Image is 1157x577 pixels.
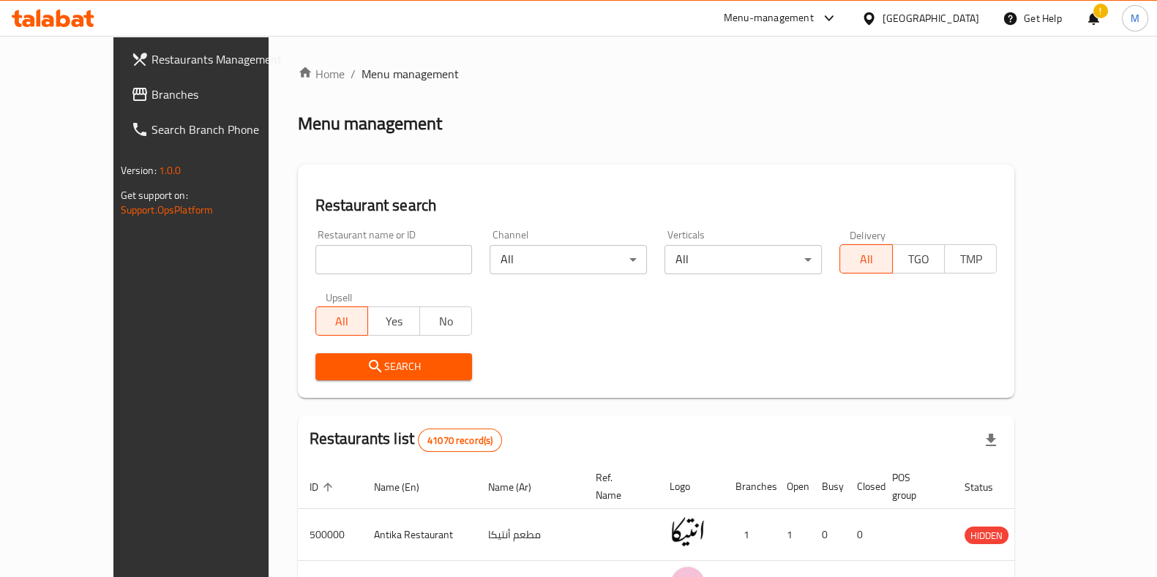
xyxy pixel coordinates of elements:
label: Upsell [326,292,353,302]
th: Busy [810,464,845,509]
span: Yes [374,311,414,332]
th: Logo [658,464,724,509]
input: Search for restaurant name or ID.. [315,245,473,274]
div: All [664,245,822,274]
span: All [322,311,362,332]
span: Menu management [362,65,459,83]
span: Ref. Name [596,469,640,504]
h2: Restaurant search [315,195,997,216]
span: 1.0.0 [159,161,181,180]
td: 1 [724,509,775,561]
span: ID [310,478,337,496]
label: Delivery [850,230,886,240]
span: Name (Ar) [488,478,550,496]
button: No [419,306,472,336]
td: 0 [810,509,845,561]
th: Closed [845,464,880,509]
th: Open [775,464,810,509]
h2: Menu management [298,112,442,135]
span: All [846,249,886,270]
span: Name (En) [374,478,438,496]
nav: breadcrumb [298,65,1015,83]
button: TGO [892,244,945,274]
div: Total records count [418,429,502,452]
div: Export file [973,423,1008,458]
span: Get support on: [121,186,188,205]
span: M [1131,10,1139,26]
td: 0 [845,509,880,561]
div: All [490,245,647,274]
span: TGO [899,249,939,270]
span: No [426,311,466,332]
a: Support.OpsPlatform [121,200,214,219]
button: Yes [367,306,420,336]
td: مطعم أنتيكا [476,509,584,561]
div: Menu-management [724,10,814,27]
span: Status [965,478,1012,496]
img: Antika Restaurant [670,513,706,550]
span: Branches [151,86,295,103]
h2: Restaurants list [310,428,503,452]
span: 41070 record(s) [419,434,501,448]
span: TMP [951,249,991,270]
a: Search Branch Phone [119,112,307,147]
td: 1 [775,509,810,561]
div: HIDDEN [965,527,1008,544]
span: Restaurants Management [151,50,295,68]
span: Version: [121,161,157,180]
th: Branches [724,464,775,509]
button: All [839,244,892,274]
td: Antika Restaurant [362,509,476,561]
span: HIDDEN [965,527,1008,544]
a: Branches [119,77,307,112]
button: All [315,306,368,336]
a: Restaurants Management [119,42,307,77]
a: Home [298,65,345,83]
span: Search Branch Phone [151,121,295,138]
div: [GEOGRAPHIC_DATA] [883,10,979,26]
span: Search [327,358,461,376]
td: 500000 [298,509,362,561]
span: POS group [892,469,935,504]
li: / [351,65,356,83]
button: Search [315,353,473,380]
button: TMP [944,244,997,274]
